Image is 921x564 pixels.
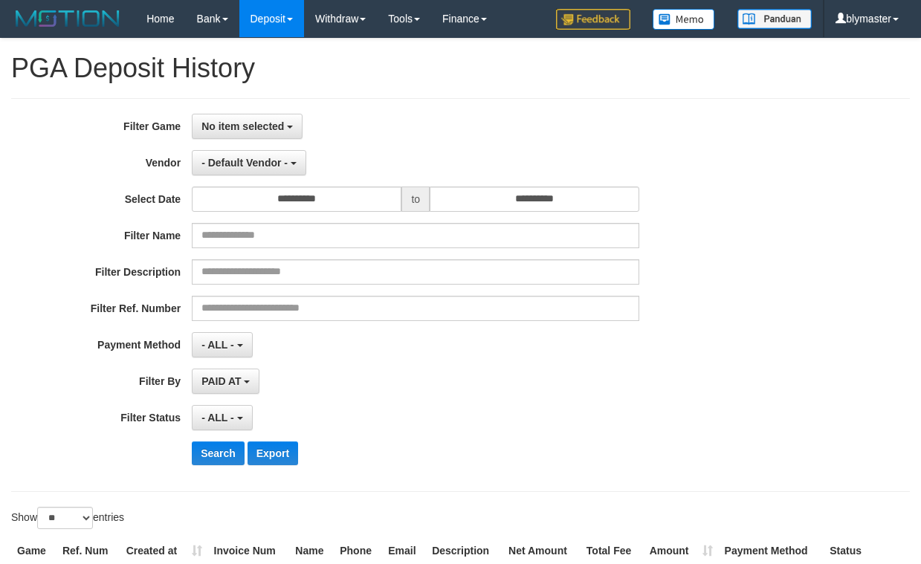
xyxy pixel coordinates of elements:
[192,114,303,139] button: No item selected
[248,441,298,465] button: Export
[401,187,430,212] span: to
[192,441,245,465] button: Search
[201,412,234,424] span: - ALL -
[192,150,306,175] button: - Default Vendor -
[11,54,910,83] h1: PGA Deposit History
[201,375,241,387] span: PAID AT
[192,332,252,357] button: - ALL -
[737,9,812,29] img: panduan.png
[192,405,252,430] button: - ALL -
[653,9,715,30] img: Button%20Memo.svg
[192,369,259,394] button: PAID AT
[201,120,284,132] span: No item selected
[11,7,124,30] img: MOTION_logo.png
[11,507,124,529] label: Show entries
[37,507,93,529] select: Showentries
[556,9,630,30] img: Feedback.jpg
[201,157,288,169] span: - Default Vendor -
[201,339,234,351] span: - ALL -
